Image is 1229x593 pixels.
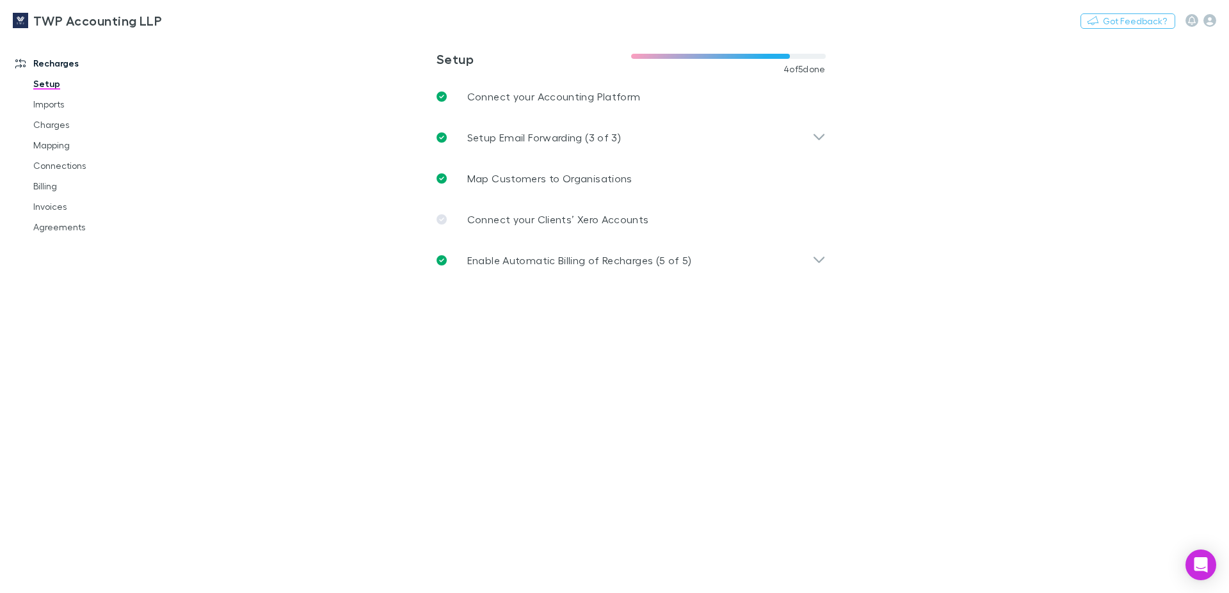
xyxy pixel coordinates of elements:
a: Connect your Accounting Platform [426,76,836,117]
a: Billing [20,176,174,196]
p: Setup Email Forwarding (3 of 3) [467,130,621,145]
div: Open Intercom Messenger [1185,550,1216,580]
button: Got Feedback? [1080,13,1175,29]
div: Setup Email Forwarding (3 of 3) [426,117,836,158]
a: Invoices [20,196,174,217]
a: TWP Accounting LLP [5,5,170,36]
p: Enable Automatic Billing of Recharges (5 of 5) [467,253,692,268]
a: Map Customers to Organisations [426,158,836,199]
a: Mapping [20,135,174,155]
a: Charges [20,115,174,135]
a: Agreements [20,217,174,237]
h3: TWP Accounting LLP [33,13,162,28]
a: Setup [20,74,174,94]
p: Connect your Accounting Platform [467,89,641,104]
a: Connect your Clients’ Xero Accounts [426,199,836,240]
a: Imports [20,94,174,115]
h3: Setup [437,51,631,67]
p: Map Customers to Organisations [467,171,632,186]
a: Recharges [3,53,174,74]
img: TWP Accounting LLP's Logo [13,13,28,28]
p: Connect your Clients’ Xero Accounts [467,212,649,227]
span: 4 of 5 done [783,64,826,74]
div: Enable Automatic Billing of Recharges (5 of 5) [426,240,836,281]
a: Connections [20,155,174,176]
